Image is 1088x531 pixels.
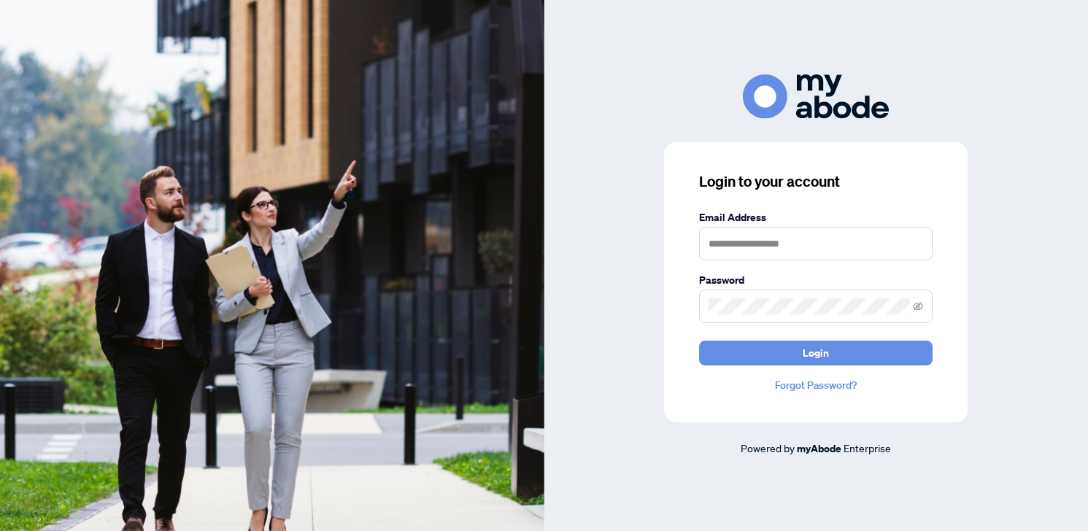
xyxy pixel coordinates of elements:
button: Login [699,341,933,365]
span: Powered by [741,441,795,454]
label: Password [699,272,933,288]
img: ma-logo [743,74,889,119]
span: Enterprise [844,441,891,454]
h3: Login to your account [699,171,933,192]
label: Email Address [699,209,933,225]
a: Forgot Password? [699,377,933,393]
a: myAbode [797,441,841,457]
span: Login [803,341,829,365]
span: eye-invisible [913,301,923,311]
